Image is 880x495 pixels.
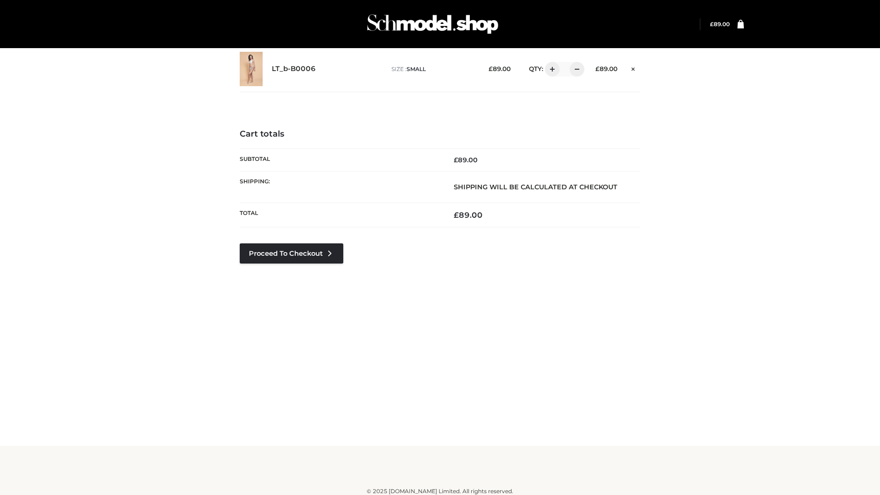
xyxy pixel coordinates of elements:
[710,21,714,27] span: £
[454,210,459,220] span: £
[240,148,440,171] th: Subtotal
[454,156,458,164] span: £
[240,129,640,139] h4: Cart totals
[454,183,617,191] strong: Shipping will be calculated at checkout
[407,66,426,72] span: SMALL
[489,65,511,72] bdi: 89.00
[454,210,483,220] bdi: 89.00
[272,65,316,73] a: LT_b-B0006
[240,52,263,86] img: LT_b-B0006 - SMALL
[710,21,730,27] bdi: 89.00
[454,156,478,164] bdi: 89.00
[520,62,581,77] div: QTY:
[595,65,617,72] bdi: 89.00
[595,65,599,72] span: £
[391,65,474,73] p: size :
[364,6,501,42] img: Schmodel Admin 964
[240,203,440,227] th: Total
[710,21,730,27] a: £89.00
[489,65,493,72] span: £
[240,171,440,203] th: Shipping:
[240,243,343,264] a: Proceed to Checkout
[627,62,640,74] a: Remove this item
